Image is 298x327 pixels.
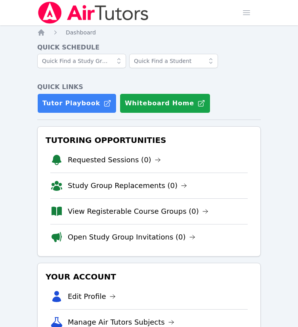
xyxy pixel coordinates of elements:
[66,29,96,36] a: Dashboard
[44,133,254,147] h3: Tutoring Opportunities
[129,54,218,68] input: Quick Find a Student
[68,206,208,217] a: View Registerable Course Groups (0)
[68,232,195,243] a: Open Study Group Invitations (0)
[44,270,254,284] h3: Your Account
[37,2,149,24] img: Air Tutors
[68,291,116,302] a: Edit Profile
[37,82,261,92] h4: Quick Links
[68,154,161,165] a: Requested Sessions (0)
[68,180,187,191] a: Study Group Replacements (0)
[37,29,261,36] nav: Breadcrumb
[37,93,117,113] a: Tutor Playbook
[37,43,261,52] h4: Quick Schedule
[37,54,126,68] input: Quick Find a Study Group
[120,93,210,113] button: Whiteboard Home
